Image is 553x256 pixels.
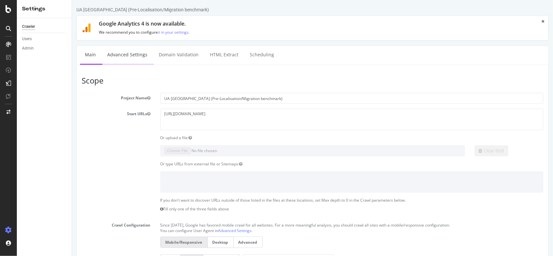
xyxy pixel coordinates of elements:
p: Since [DATE], Google has favored mobile crawl for all websites. For a more meaningful analysis, y... [88,220,472,228]
p: We recommend you to configure . [27,29,462,35]
label: Advanced [162,237,191,248]
div: Admin [22,45,34,52]
button: Project Name [75,95,79,101]
a: Admin [22,45,67,52]
label: Project Name [5,93,84,101]
a: Scheduling [173,46,207,64]
div: Users [22,36,32,42]
label: Crawl Configuration [5,220,84,228]
a: Users [22,36,67,42]
div: Crawler [22,23,35,30]
h3: Scope [10,76,471,85]
label: Mobile/Responsive [88,237,135,248]
div: Or upload a file: [84,135,477,140]
img: ga4.9118ffdc1441.svg [10,23,19,32]
div: UA [GEOGRAPHIC_DATA] (Pre-Localisation/Migration benchmark) [5,6,137,13]
label: Start URLs [5,109,84,117]
a: Advanced Settings [30,46,80,64]
div: Or type URLs from external file or Sitemaps: [84,161,477,167]
h1: Google Analytics 4 is now available. [27,21,462,27]
div: Settings [22,5,66,13]
p: You can configure User Agent in . [88,228,472,233]
p: Fill only one of the three fields above [88,206,472,212]
a: Domain Validation [82,46,132,64]
p: If you don't want to discover URLs outside of those listed in the files at these locations, set M... [88,197,472,203]
textarea: [URL][DOMAIN_NAME] [88,109,472,130]
a: HTML Extract [133,46,171,64]
a: Advanced Settings [146,228,180,233]
a: Main [8,46,29,64]
a: Crawler [22,23,67,30]
label: Desktop [135,237,162,248]
button: Start URLs [75,111,79,117]
a: it in your settings [86,29,117,35]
